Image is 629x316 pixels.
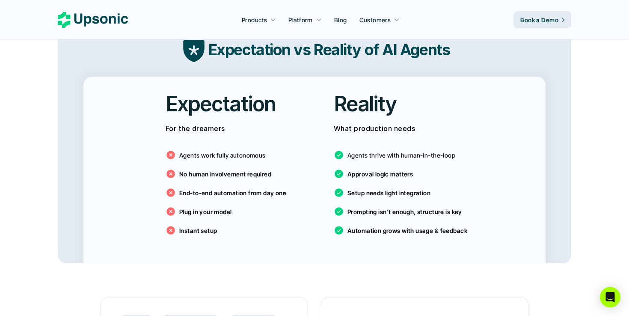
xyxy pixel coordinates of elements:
[179,170,271,179] p: No human involvement required
[520,15,558,24] p: Book a Demo
[288,15,312,24] p: Platform
[347,226,467,235] p: Automation grows with usage & feedback
[208,40,450,59] strong: Expectation vs Reality of AI Agents
[347,170,413,179] p: Approval logic matters
[179,207,232,216] p: Plug in your model
[359,15,391,24] p: Customers
[600,287,620,307] div: Open Intercom Messenger
[334,89,397,118] h2: Reality
[334,122,463,135] p: What production needs
[166,122,295,135] p: For the dreamers
[237,12,281,27] a: Products
[179,226,217,235] p: Instant setup
[347,151,455,160] p: Agents thrive with human-in-the-loop
[179,188,286,197] p: End-to-end automation from day one
[334,15,347,24] p: Blog
[179,151,266,160] p: Agents work fully autonomous
[166,89,276,118] h2: Expectation
[242,15,267,24] p: Products
[329,12,352,27] a: Blog
[347,188,430,197] p: Setup needs light integration
[513,11,571,28] a: Book a Demo
[347,207,462,216] p: Prompting isn’t enough, structure is key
